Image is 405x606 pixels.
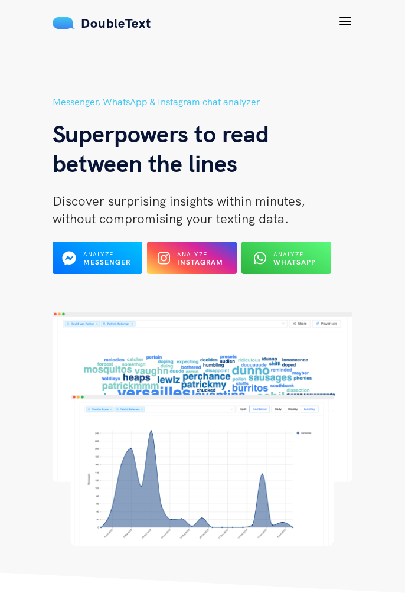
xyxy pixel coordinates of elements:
[83,250,113,258] span: Analyze
[273,250,303,258] span: Analyze
[241,242,331,274] button: Analyze WhatsApp
[53,193,305,209] span: Discover surprising insights within minutes,
[83,258,130,266] b: Messenger
[53,257,142,268] a: Analyze Messenger
[53,148,237,178] span: between the lines
[241,257,331,268] a: Analyze WhatsApp
[147,257,237,268] a: Analyze Instagram
[53,242,142,274] button: Analyze Messenger
[53,15,151,31] a: DoubleText
[177,258,223,266] b: Instagram
[53,210,289,227] span: without compromising your texting data.
[81,15,151,31] span: DoubleText
[273,258,316,266] b: WhatsApp
[53,119,269,148] span: Superpowers to read
[53,17,75,29] img: mS3x8y1f88AAAAABJRU5ErkJggg==
[53,95,352,109] h5: Messenger, WhatsApp & Instagram chat analyzer
[147,242,237,274] button: Analyze Instagram
[177,250,207,258] span: Analyze
[53,312,352,546] img: hero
